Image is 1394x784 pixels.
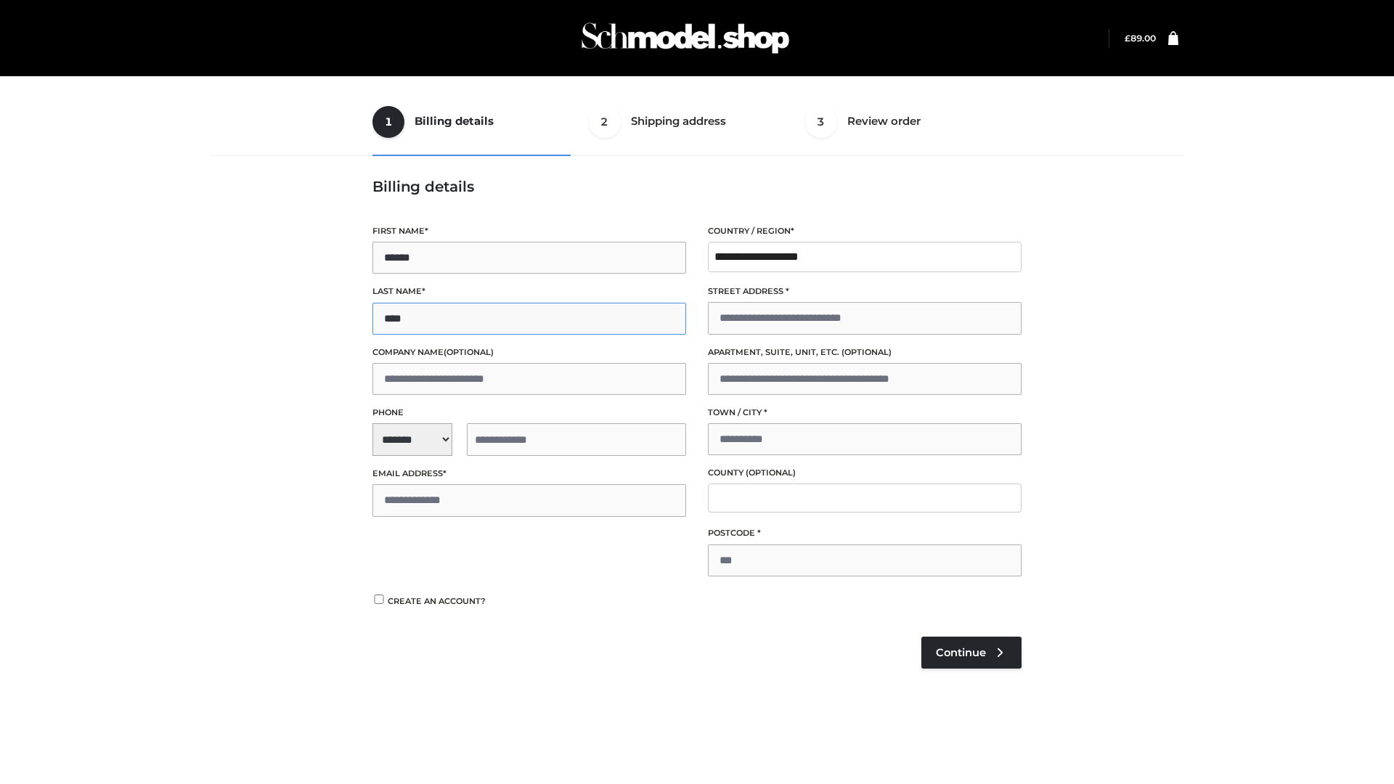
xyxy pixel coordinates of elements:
h3: Billing details [372,178,1022,195]
input: Create an account? [372,595,386,604]
label: Country / Region [708,224,1022,238]
a: £89.00 [1125,33,1156,44]
span: £ [1125,33,1130,44]
span: Create an account? [388,596,486,606]
span: (optional) [444,347,494,357]
span: Continue [936,646,986,659]
label: Company name [372,346,686,359]
label: County [708,466,1022,480]
bdi: 89.00 [1125,33,1156,44]
label: Apartment, suite, unit, etc. [708,346,1022,359]
a: Continue [921,637,1022,669]
label: First name [372,224,686,238]
label: Last name [372,285,686,298]
label: Street address [708,285,1022,298]
label: Phone [372,406,686,420]
label: Postcode [708,526,1022,540]
label: Town / City [708,406,1022,420]
span: (optional) [841,347,892,357]
img: Schmodel Admin 964 [576,9,794,67]
label: Email address [372,467,686,481]
span: (optional) [746,467,796,478]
